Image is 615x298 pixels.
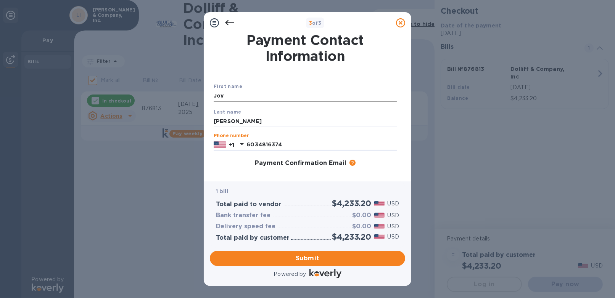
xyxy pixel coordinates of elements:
[374,213,385,218] img: USD
[216,234,290,242] h3: Total paid by customer
[216,212,270,219] h3: Bank transfer fee
[388,200,399,208] p: USD
[352,212,371,219] h3: $0.00
[309,269,341,278] img: Logo
[274,270,306,278] p: Powered by
[388,233,399,241] p: USD
[214,32,397,64] h1: Payment Contact Information
[332,199,371,208] h2: $4,233.20
[216,201,281,208] h3: Total paid to vendor
[388,223,399,231] p: USD
[216,223,275,230] h3: Delivery speed fee
[246,139,397,151] input: Enter your phone number
[309,20,322,26] b: of 3
[352,223,371,230] h3: $0.00
[332,232,371,242] h2: $4,233.20
[214,134,249,138] label: Phone number
[214,115,397,127] input: Enter your last name
[214,109,241,115] b: Last name
[210,251,405,266] button: Submit
[309,20,312,26] span: 3
[214,141,226,149] img: US
[374,201,385,206] img: USD
[216,188,228,194] b: 1 bill
[214,90,397,102] input: Enter your first name
[374,224,385,229] img: USD
[255,160,346,167] h3: Payment Confirmation Email
[374,234,385,239] img: USD
[229,141,234,149] p: +1
[388,211,399,219] p: USD
[214,83,242,89] b: First name
[216,254,399,263] span: Submit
